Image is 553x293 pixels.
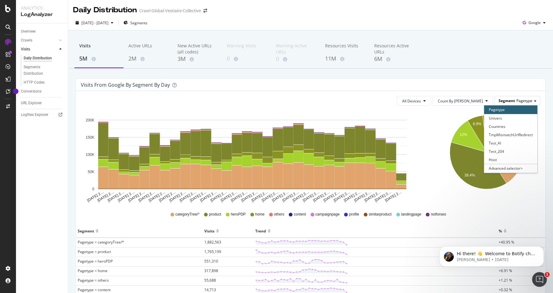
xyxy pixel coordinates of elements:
[401,212,421,217] span: landingpage
[13,89,18,94] div: Tooltip anchor
[274,212,284,217] span: others
[204,249,221,254] span: 1,765,199
[402,98,421,104] span: All Devices
[231,212,246,217] span: heroPDP
[21,100,42,106] div: URL Explorer
[499,287,512,292] span: +0.32 %
[430,233,553,276] iframe: Intercom notifications message
[78,278,109,283] span: Pagetype = others
[178,55,217,63] div: 3M
[316,212,340,217] span: campaignpage
[79,43,119,54] div: Visits
[92,187,94,191] text: 0
[81,82,170,88] div: Visits from google by Segment by Day
[473,122,481,126] text: 6.9%
[86,152,94,157] text: 100K
[24,64,58,77] div: Segments Distribution
[21,112,48,118] div: Logfiles Explorer
[21,46,30,53] div: Visits
[24,55,52,61] div: Daily Distribution
[21,28,64,35] a: Overview
[128,55,168,63] div: 2M
[499,98,515,103] span: Segment
[73,18,116,28] button: [DATE] - [DATE]
[484,105,537,114] div: Pagetype
[24,55,64,61] a: Daily Distribution
[204,287,216,292] span: 14,713
[227,43,266,54] div: Warning Visits
[484,114,537,122] div: Univers
[24,79,64,86] a: HTTP Codes
[464,173,475,177] text: 38.4%
[433,111,541,203] svg: A chart.
[21,37,57,44] a: Crawls
[204,240,221,245] span: 1,882,563
[460,133,467,137] text: 12%
[484,156,537,164] div: Host
[21,28,36,35] div: Overview
[21,100,64,106] a: URL Explorer
[24,64,64,77] a: Segments Distribution
[86,135,94,140] text: 150K
[78,259,113,264] span: Pagetype = heroPDP
[528,20,541,25] span: Google
[484,147,537,156] div: Test_204
[204,268,218,273] span: 317,898
[24,79,45,86] div: HTTP Codes
[520,18,548,28] button: Google
[484,131,537,139] div: TmpMismatchUrlRedirect
[128,43,168,54] div: Active URLs
[276,43,315,55] div: Warning Active URLs
[175,212,199,217] span: categoryTree/*
[276,55,315,63] div: 0
[532,272,547,287] iframe: Intercom live chat
[349,212,359,217] span: profile
[21,88,41,95] div: Conversions
[86,118,94,122] text: 200K
[204,259,218,264] span: 551,310
[21,112,64,118] a: Logfiles Explorer
[255,212,265,217] span: home
[516,98,532,103] span: Pagetype
[88,170,94,174] text: 50K
[209,212,221,217] span: product
[21,88,64,95] a: Conversions
[484,164,537,172] div: Advanced selector >
[227,55,266,63] div: 0
[397,96,431,106] button: All Devices
[21,46,57,53] a: Visits
[21,11,63,18] div: LogAnalyzer
[374,55,414,63] div: 6M
[438,98,483,104] span: Count By Day
[73,5,137,15] div: Daily Distribution
[78,249,111,254] span: Pagetype = product
[294,212,306,217] span: content
[545,272,550,277] span: 1
[81,20,108,26] span: [DATE] - [DATE]
[81,111,423,203] svg: A chart.
[79,55,119,63] div: 5M
[499,278,512,283] span: +1.21 %
[203,9,207,13] div: arrow-right-arrow-left
[139,8,201,14] div: Crawl-Global-Vestiaire-Collective
[499,226,502,236] div: %
[374,43,414,55] div: Resources Active URLs
[204,226,214,236] div: Visits
[433,96,493,106] button: Count By [PERSON_NAME]
[204,278,216,283] span: 55,688
[121,18,150,28] button: Segments
[255,226,266,236] div: Trend
[21,37,32,44] div: Crawls
[78,268,108,273] span: Pagetype = home
[21,5,63,11] div: Analytics
[178,43,217,55] div: New Active URLs (all codes)
[78,240,124,245] span: Pagetype = categoryTree/*
[78,226,94,236] div: Segment
[78,287,111,292] span: Pagetype = content
[130,20,147,26] span: Segments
